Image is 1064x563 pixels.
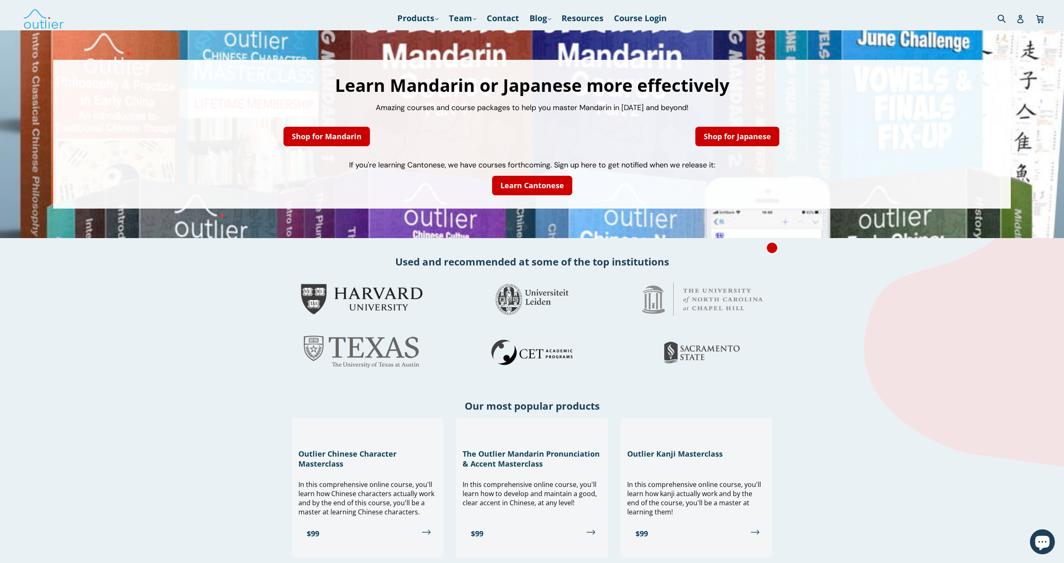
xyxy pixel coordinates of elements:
h3: Outlier Kanji Masterclass [627,449,766,459]
img: Outlier Linguistics [23,6,64,30]
a: Blog [525,11,555,26]
a: $99 [463,524,601,543]
h3: Outlier Chinese Character Masterclass [298,449,437,469]
h3: The Outlier Mandarin Pronunciation & Accent Masterclass [463,449,601,469]
span: In this comprehensive online course, you'll learn how Chinese characters actually work and by the... [298,480,434,516]
a: Products [393,11,443,26]
span: In this comprehensive online course, you'll learn how to develop and maintain a good, clear accen... [463,480,597,507]
input: Search [995,10,1018,27]
a: Learn Cantonese [492,176,572,195]
h1: Learn Mandarin or Japanese more effectively [62,76,1002,94]
a: $99 [627,524,766,543]
a: Resources [557,11,608,26]
a: Shop for Mandarin [283,127,370,146]
a: Team [445,11,480,26]
a: Contact [483,11,523,26]
a: Course Login [610,11,671,26]
a: $99 [298,524,437,543]
span: Amazing courses and course packages to help you master Mandarin in [DATE] and beyond! [376,103,689,113]
span: In this comprehensive online course, you'll learn how kanji actually work and by the end of the c... [627,480,761,516]
inbox-online-store-chat: Shopify online store chat [1027,529,1057,556]
a: Shop for Japanese [695,127,779,146]
span: If you're learning Cantonese, we have courses forthcoming. Sign up here to get notified when we r... [349,160,715,170]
